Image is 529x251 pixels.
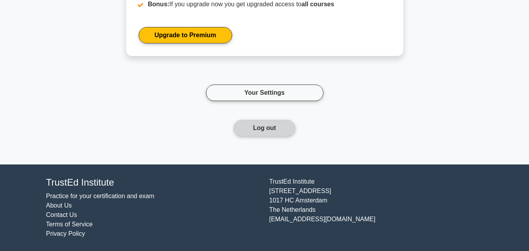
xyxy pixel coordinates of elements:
[46,193,155,199] a: Practice for your certification and exam
[46,177,260,188] h4: TrustEd Institute
[206,85,323,101] a: Your Settings
[46,202,72,209] a: About Us
[139,27,232,43] a: Upgrade to Premium
[234,120,295,136] button: Log out
[46,230,85,237] a: Privacy Policy
[46,211,77,218] a: Contact Us
[265,177,488,238] div: TrustEd Institute [STREET_ADDRESS] 1017 HC Amsterdam The Netherlands [EMAIL_ADDRESS][DOMAIN_NAME]
[46,221,93,228] a: Terms of Service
